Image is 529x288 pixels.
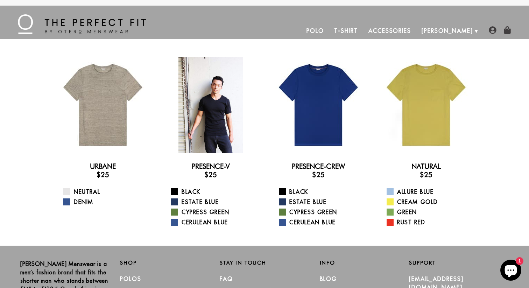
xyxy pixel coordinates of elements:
[498,260,523,282] inbox-online-store-chat: Shopify online store chat
[120,275,141,282] a: Polos
[411,162,441,170] a: Natural
[409,260,509,266] h2: Support
[378,170,474,179] h3: $25
[503,26,511,34] img: shopping-bag-icon.png
[329,22,363,39] a: T-Shirt
[90,162,116,170] a: Urbane
[63,198,151,206] a: Denim
[301,22,329,39] a: Polo
[220,275,233,282] a: FAQ
[387,208,474,216] a: Green
[270,170,367,179] h3: $25
[171,208,259,216] a: Cypress Green
[489,26,496,34] img: user-account-icon.png
[387,188,474,196] a: Allure Blue
[279,188,367,196] a: Black
[279,198,367,206] a: Estate Blue
[320,275,337,282] a: Blog
[387,218,474,226] a: Rust Red
[63,188,151,196] a: Neutral
[220,260,309,266] h2: Stay in Touch
[279,208,367,216] a: Cypress Green
[387,198,474,206] a: Cream Gold
[192,162,230,170] a: Presence-V
[416,22,478,39] a: [PERSON_NAME]
[171,188,259,196] a: Black
[292,162,345,170] a: Presence-Crew
[279,218,367,226] a: Cerulean Blue
[162,170,259,179] h3: $25
[55,170,151,179] h3: $25
[363,22,416,39] a: Accessories
[171,198,259,206] a: Estate Blue
[320,260,409,266] h2: Info
[171,218,259,226] a: Cerulean Blue
[120,260,209,266] h2: Shop
[18,14,146,34] img: The Perfect Fit - by Otero Menswear - Logo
